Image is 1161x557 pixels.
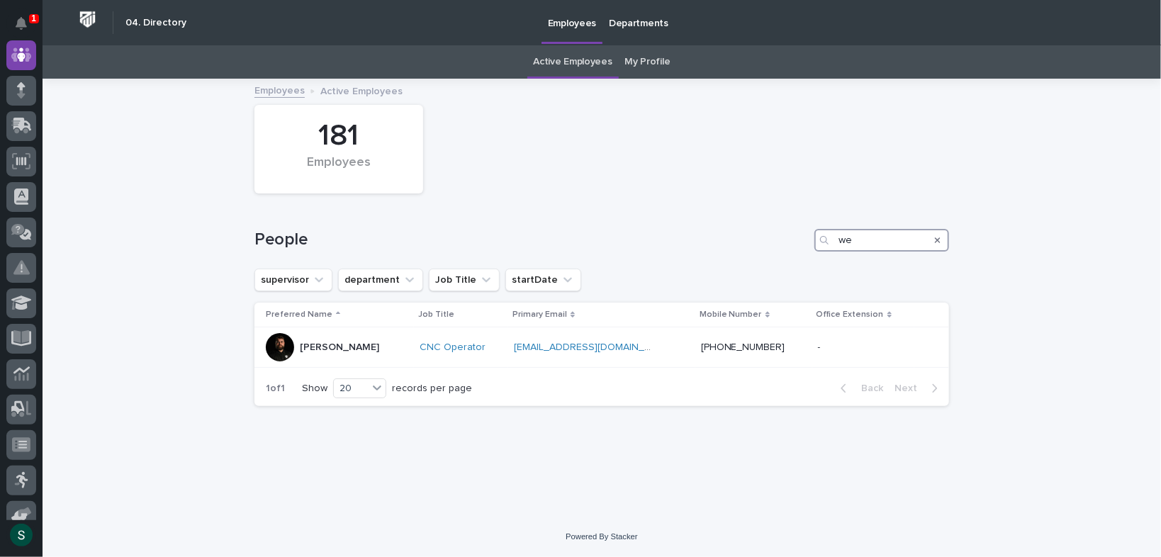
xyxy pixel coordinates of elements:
p: 1 [31,13,36,23]
button: Next [889,382,949,395]
button: Notifications [6,9,36,38]
img: Workspace Logo [74,6,101,33]
input: Search [814,229,949,252]
p: records per page [392,383,472,395]
a: Employees [254,81,305,98]
span: Next [894,383,926,393]
span: Back [853,383,883,393]
p: Preferred Name [266,307,332,322]
p: [PERSON_NAME] [300,342,379,354]
p: Mobile Number [700,307,762,322]
p: Show [302,383,327,395]
button: Back [829,382,889,395]
a: Powered By Stacker [566,532,637,541]
a: Active Employees [534,45,612,79]
p: Primary Email [512,307,567,322]
div: Notifications1 [18,17,36,40]
div: 20 [334,381,368,396]
button: users-avatar [6,520,36,550]
a: [EMAIL_ADDRESS][DOMAIN_NAME] [514,342,674,352]
button: department [338,269,423,291]
tr: [PERSON_NAME]CNC Operator [EMAIL_ADDRESS][DOMAIN_NAME] [PHONE_NUMBER]-- [254,327,949,368]
div: 181 [279,118,399,154]
a: My Profile [625,45,671,79]
button: Job Title [429,269,500,291]
h1: People [254,230,809,250]
div: Employees [279,155,399,185]
p: Office Extension [817,307,884,322]
p: - [818,339,824,354]
p: 1 of 1 [254,371,296,406]
p: Job Title [418,307,454,322]
button: startDate [505,269,581,291]
button: supervisor [254,269,332,291]
a: [PHONE_NUMBER] [701,342,785,352]
p: Active Employees [320,82,403,98]
h2: 04. Directory [125,17,186,29]
a: CNC Operator [420,342,486,354]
